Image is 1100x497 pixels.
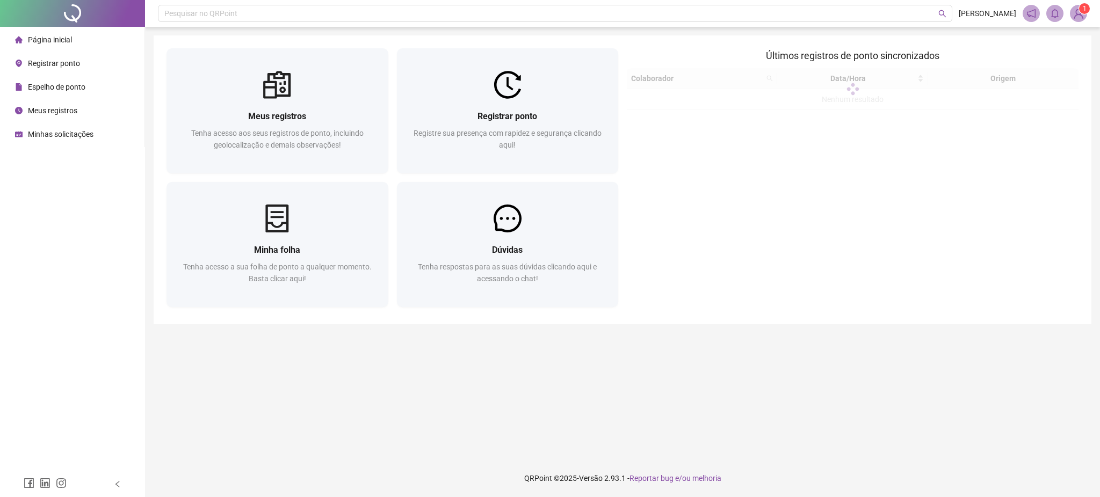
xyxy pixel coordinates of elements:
[15,83,23,91] span: file
[15,107,23,114] span: clock-circle
[24,478,34,488] span: facebook
[1026,9,1036,18] span: notification
[167,48,388,173] a: Meus registrosTenha acesso aos seus registros de ponto, incluindo geolocalização e demais observa...
[167,182,388,307] a: Minha folhaTenha acesso a sua folha de ponto a qualquer momento. Basta clicar aqui!
[414,129,602,149] span: Registre sua presença com rapidez e segurança clicando aqui!
[766,50,939,61] span: Últimos registros de ponto sincronizados
[183,262,372,283] span: Tenha acesso a sua folha de ponto a qualquer momento. Basta clicar aqui!
[397,182,619,307] a: DúvidasTenha respostas para as suas dúvidas clicando aqui e acessando o chat!
[15,130,23,138] span: schedule
[492,245,523,255] span: Dúvidas
[28,35,72,44] span: Página inicial
[145,459,1100,497] footer: QRPoint © 2025 - 2.93.1 -
[248,111,306,121] span: Meus registros
[28,59,80,68] span: Registrar ponto
[191,129,364,149] span: Tenha acesso aos seus registros de ponto, incluindo geolocalização e demais observações!
[477,111,537,121] span: Registrar ponto
[1079,3,1090,14] sup: Atualize o seu contato no menu Meus Dados
[254,245,300,255] span: Minha folha
[28,83,85,91] span: Espelho de ponto
[1070,5,1087,21] img: 84174
[28,106,77,115] span: Meus registros
[56,478,67,488] span: instagram
[579,474,603,483] span: Versão
[40,478,50,488] span: linkedin
[114,480,121,488] span: left
[938,10,946,18] span: search
[1050,9,1060,18] span: bell
[15,36,23,43] span: home
[15,60,23,67] span: environment
[959,8,1016,19] span: [PERSON_NAME]
[397,48,619,173] a: Registrar pontoRegistre sua presença com rapidez e segurança clicando aqui!
[28,130,93,138] span: Minhas solicitações
[1083,5,1087,12] span: 1
[629,474,721,483] span: Reportar bug e/ou melhoria
[418,262,597,283] span: Tenha respostas para as suas dúvidas clicando aqui e acessando o chat!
